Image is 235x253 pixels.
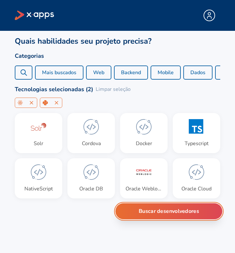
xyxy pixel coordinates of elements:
button: Buscar desenvolvedores [116,203,222,219]
div: Oracle DB [79,185,103,193]
div: React Native [15,98,37,108]
div: Solr [34,140,43,147]
button: Solr [15,113,62,153]
h1: Quais habilidades seu projeto precisa? [15,36,220,46]
button: Typescript [173,113,220,153]
button: Oracle Weblogic [120,158,168,198]
div: Oracle Weblogic [126,185,162,193]
button: NativeScript [15,158,62,198]
div: Cordova [82,140,101,147]
button: Docker [120,113,168,153]
button: Mais buscados [35,65,83,80]
h2: Tecnologias selecionadas ( 2 ) [15,85,93,94]
div: Typescript [185,140,209,147]
button: Mobile [151,65,181,80]
div: Python [40,98,62,108]
button: Oracle Cloud [173,158,220,198]
div: Oracle Cloud [181,185,212,193]
button: Cordova [67,113,115,153]
button: Web [86,65,111,80]
button: Dados [183,65,213,80]
button: Oracle DB [67,158,115,198]
div: NativeScript [24,185,53,193]
button: Limpar seleção [96,85,131,93]
button: Backend [114,65,148,80]
div: Docker [136,140,152,147]
h2: Categorias [15,51,220,60]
